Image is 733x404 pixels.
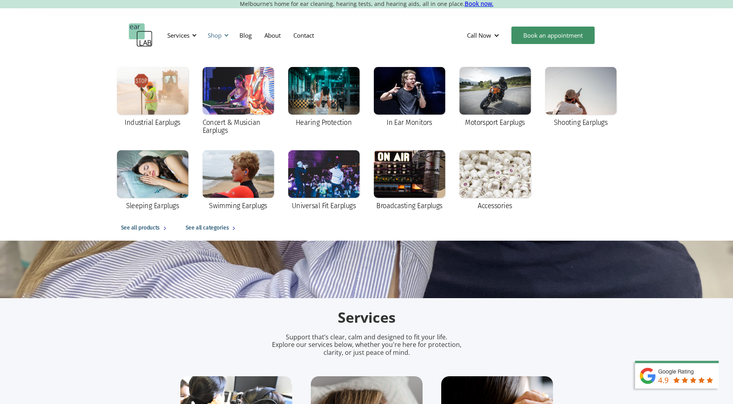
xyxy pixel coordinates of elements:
[180,308,553,327] h2: Services
[199,146,278,215] a: Swimming Earplugs
[124,119,180,126] div: Industrial Earplugs
[465,119,525,126] div: Motorsport Earplugs
[208,31,222,39] div: Shop
[199,63,278,140] a: Concert & Musician Earplugs
[284,63,364,132] a: Hearing Protection
[129,23,153,47] a: home
[541,63,620,132] a: Shooting Earplugs
[203,119,274,134] div: Concert & Musician Earplugs
[262,333,472,356] p: Support that’s clear, calm and designed to fit your life. Explore our services below, whether you...
[186,223,229,233] div: See all categories
[113,215,178,241] a: See all products
[287,24,320,47] a: Contact
[455,63,535,132] a: Motorsport Earplugs
[178,215,247,241] a: See all categories
[284,146,364,215] a: Universal Fit Earplugs
[113,146,192,215] a: Sleeping Earplugs
[233,24,258,47] a: Blog
[387,119,432,126] div: In Ear Monitors
[113,63,192,132] a: Industrial Earplugs
[167,31,189,39] div: Services
[554,119,608,126] div: Shooting Earplugs
[209,202,267,210] div: Swimming Earplugs
[203,23,231,47] div: Shop
[478,202,512,210] div: Accessories
[121,223,160,233] div: See all products
[296,119,352,126] div: Hearing Protection
[163,23,199,47] div: Services
[511,27,595,44] a: Book an appointment
[126,202,179,210] div: Sleeping Earplugs
[370,146,449,215] a: Broadcasting Earplugs
[455,146,535,215] a: Accessories
[258,24,287,47] a: About
[376,202,442,210] div: Broadcasting Earplugs
[461,23,507,47] div: Call Now
[370,63,449,132] a: In Ear Monitors
[467,31,491,39] div: Call Now
[292,202,356,210] div: Universal Fit Earplugs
